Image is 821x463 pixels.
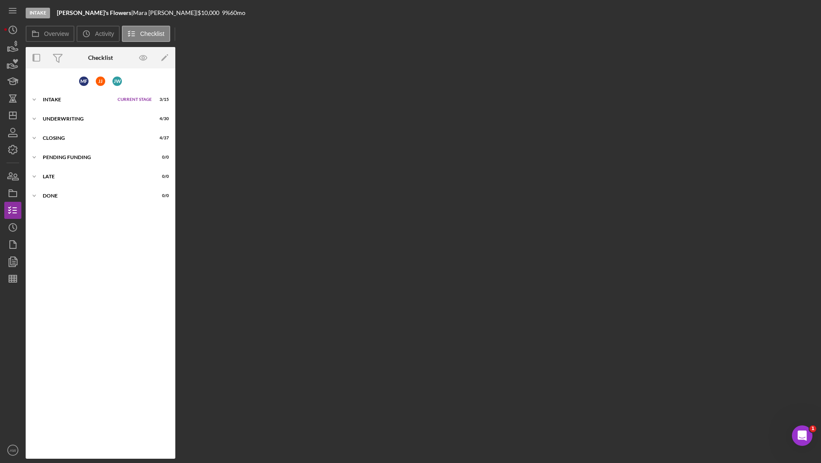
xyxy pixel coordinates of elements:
[122,26,170,42] button: Checklist
[88,54,113,61] div: Checklist
[43,136,148,141] div: Closing
[26,26,74,42] button: Overview
[77,26,119,42] button: Activity
[43,116,148,121] div: Underwriting
[43,193,148,198] div: Done
[154,97,169,102] div: 3 / 15
[9,448,16,453] text: AW
[154,193,169,198] div: 0 / 0
[154,174,169,179] div: 0 / 0
[95,30,114,37] label: Activity
[26,8,50,18] div: Intake
[43,155,148,160] div: Pending Funding
[44,30,69,37] label: Overview
[222,9,230,16] div: 9 %
[154,136,169,141] div: 4 / 37
[43,97,113,102] div: Intake
[792,425,812,446] iframe: Intercom live chat
[96,77,105,86] div: J J
[154,116,169,121] div: 4 / 30
[140,30,165,37] label: Checklist
[154,155,169,160] div: 0 / 0
[43,174,148,179] div: Late
[230,9,245,16] div: 60 mo
[4,442,21,459] button: AW
[809,425,816,432] span: 1
[118,97,152,102] span: Current Stage
[133,9,198,16] div: Mara [PERSON_NAME] |
[79,77,89,86] div: M F
[57,9,131,16] b: [PERSON_NAME]'s Flowers
[57,9,133,16] div: |
[112,77,122,86] div: J W
[198,9,222,16] div: $10,000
